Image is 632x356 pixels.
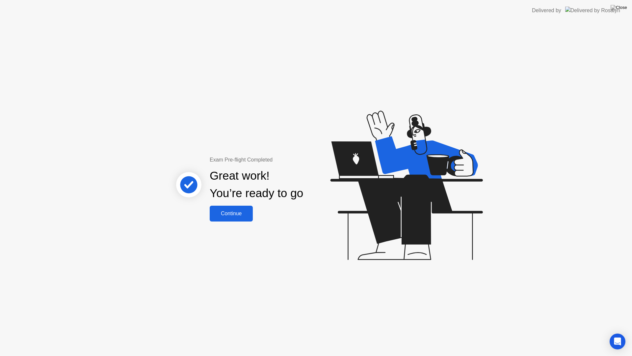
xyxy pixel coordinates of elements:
button: Continue [210,206,253,222]
div: Delivered by [532,7,561,15]
div: Open Intercom Messenger [610,334,625,349]
div: Great work! You’re ready to go [210,167,303,202]
img: Delivered by Rosalyn [565,7,620,14]
img: Close [611,5,627,10]
div: Continue [212,211,251,217]
div: Exam Pre-flight Completed [210,156,346,164]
